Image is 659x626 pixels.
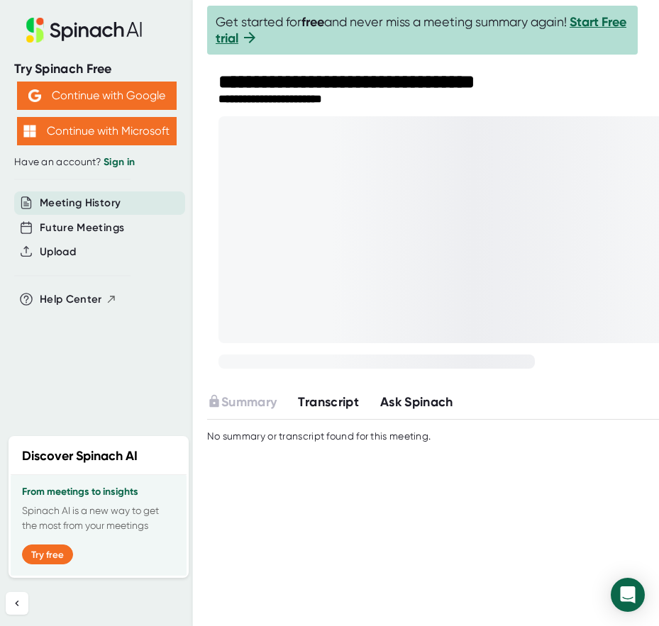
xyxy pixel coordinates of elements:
[14,156,179,169] div: Have an account?
[40,291,117,308] button: Help Center
[611,578,645,612] div: Open Intercom Messenger
[207,393,298,412] div: Upgrade to access
[28,89,41,102] img: Aehbyd4JwY73AAAAAElFTkSuQmCC
[6,592,28,615] button: Collapse sidebar
[22,503,175,533] p: Spinach AI is a new way to get the most from your meetings
[40,244,76,260] button: Upload
[40,291,102,308] span: Help Center
[298,394,359,410] span: Transcript
[22,544,73,564] button: Try free
[207,393,277,412] button: Summary
[40,195,121,211] button: Meeting History
[221,394,277,410] span: Summary
[22,486,175,498] h3: From meetings to insights
[40,220,124,236] button: Future Meetings
[17,82,177,110] button: Continue with Google
[14,61,179,77] div: Try Spinach Free
[22,447,138,466] h2: Discover Spinach AI
[301,14,324,30] b: free
[380,394,453,410] span: Ask Spinach
[216,14,629,46] span: Get started for and never miss a meeting summary again!
[17,117,177,145] button: Continue with Microsoft
[207,430,431,443] div: No summary or transcript found for this meeting.
[380,393,453,412] button: Ask Spinach
[298,393,359,412] button: Transcript
[104,156,135,168] a: Sign in
[216,14,626,46] a: Start Free trial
